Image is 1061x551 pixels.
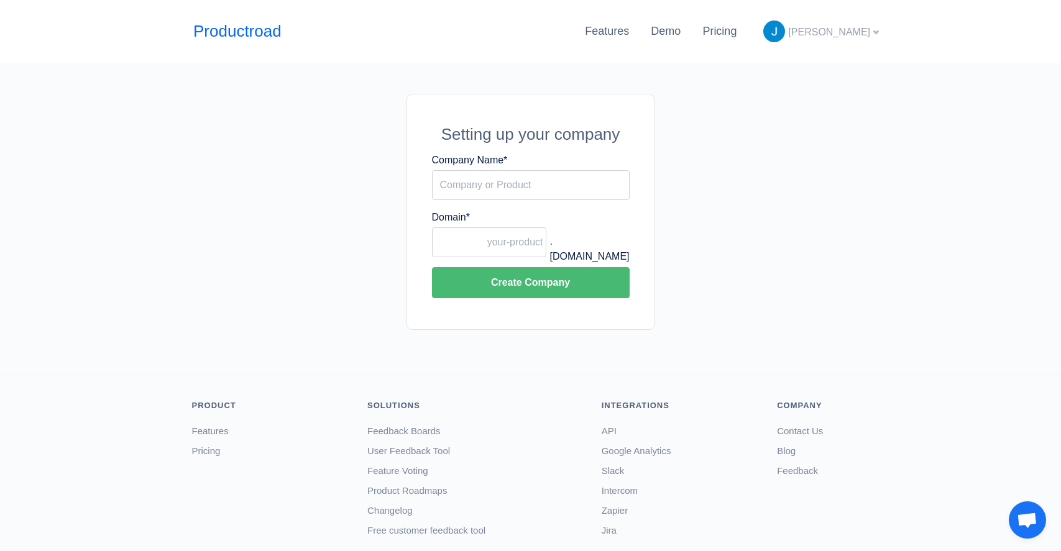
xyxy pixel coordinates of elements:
input: your-product [432,227,547,257]
a: Intercom [602,485,638,496]
div: Company [777,399,875,412]
a: Changelog [367,505,413,516]
a: Productroad [193,19,282,43]
div: Solutions [367,399,583,412]
a: Google Analytics [602,445,671,456]
a: Free customer feedback tool [367,525,485,535]
img: Jan Lopez userpic [763,20,785,42]
a: API [602,426,617,436]
a: Feedback [777,465,818,476]
span: [PERSON_NAME] [788,27,870,37]
a: Slack [602,465,625,476]
div: .[DOMAIN_NAME] [546,210,629,234]
a: Open chat [1009,501,1046,539]
input: Company or Product [432,170,630,200]
a: Demo [651,25,681,37]
a: Zapier [602,505,628,516]
a: Features [585,25,629,37]
button: Create Company [432,267,630,298]
a: Contact Us [777,426,823,436]
div: Setting up your company [432,122,630,147]
label: Domain [432,210,470,225]
div: [PERSON_NAME] [758,16,883,47]
div: Integrations [602,399,759,412]
a: Feedback Boards [367,426,441,436]
div: Product [192,399,349,412]
a: User Feedback Tool [367,445,450,456]
a: Pricing [192,445,221,456]
a: Blog [777,445,796,456]
a: Features [192,426,229,436]
a: Product Roadmaps [367,485,447,496]
a: Feature Voting [367,465,428,476]
label: Company Name [432,153,508,168]
a: Pricing [702,25,737,37]
a: Jira [602,525,617,535]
